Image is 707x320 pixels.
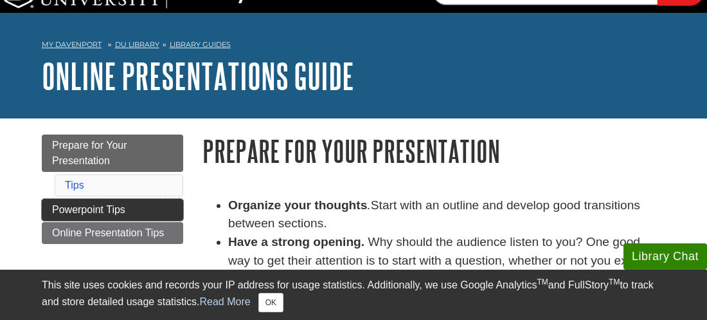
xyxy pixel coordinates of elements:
a: Library Guides [170,40,231,49]
span: Prepare for Your Presentation [52,140,127,166]
nav: breadcrumb [42,36,665,57]
a: Online Presentations Guide [42,56,354,96]
em: . [367,198,370,212]
a: Tips [65,180,84,191]
li: Start with an outline and develop good transitions between sections. [228,196,665,234]
strong: Organize your thoughts [228,198,367,212]
a: Read More [199,296,250,307]
a: Online Presentation Tips [42,222,183,244]
li: Why should the audience listen to you? One good way to get their attention is to start with a que... [228,233,665,288]
span: Powerpoint Tips [52,204,125,215]
button: Library Chat [623,243,707,270]
sup: TM [609,278,620,287]
a: DU Library [115,40,159,49]
h1: Prepare for Your Presentation [202,135,665,167]
a: My Davenport [42,39,102,50]
strong: Have a strong opening. [228,235,364,249]
button: Close [258,293,283,312]
a: Powerpoint Tips [42,199,183,221]
span: Online Presentation Tips [52,227,164,238]
a: Prepare for Your Presentation [42,135,183,172]
sup: TM [537,278,548,287]
div: This site uses cookies and records your IP address for usage statistics. Additionally, we use Goo... [42,278,665,312]
div: Guide Page Menu [42,135,183,244]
